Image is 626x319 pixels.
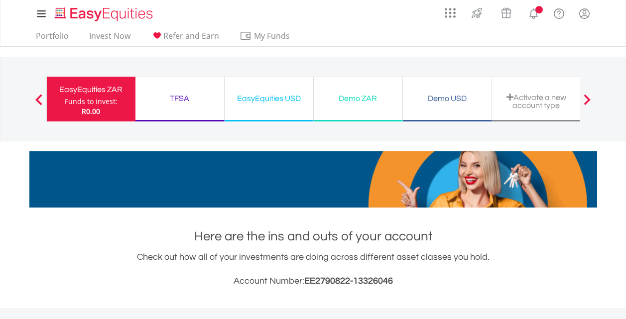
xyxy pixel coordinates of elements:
div: TFSA [141,92,218,106]
div: Activate a new account type [498,93,575,109]
div: Check out how all of your investments are doing across different asset classes you hold. [29,250,597,288]
a: My Profile [572,2,597,24]
span: EE2790822-13326046 [304,276,393,286]
img: vouchers-v2.svg [498,5,514,21]
img: grid-menu-icon.svg [445,7,456,18]
div: Funds to invest: [65,97,118,106]
div: Demo ZAR [320,92,396,106]
img: EasyEquities_Logo.png [53,6,157,22]
a: FAQ's and Support [546,2,572,22]
a: Home page [51,2,157,22]
a: Portfolio [32,31,73,46]
div: Demo USD [409,92,486,106]
img: EasyMortage Promotion Banner [29,151,597,208]
a: Invest Now [85,31,134,46]
span: Refer and Earn [163,30,219,41]
span: My Funds [240,29,305,42]
h3: Account Number: [29,274,597,288]
img: thrive-v2.svg [469,5,485,21]
a: Refer and Earn [147,31,223,46]
a: Vouchers [492,2,521,21]
div: EasyEquities USD [231,92,307,106]
h1: Here are the ins and outs of your account [29,227,597,245]
div: EasyEquities ZAR [53,83,129,97]
a: Notifications [521,2,546,22]
a: AppsGrid [438,2,462,18]
span: R0.00 [82,106,100,116]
